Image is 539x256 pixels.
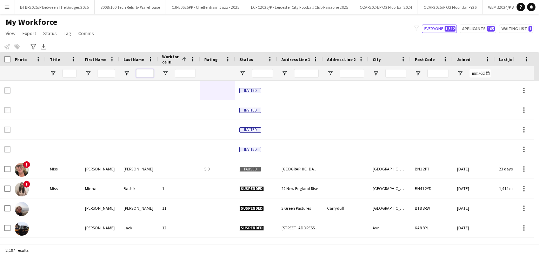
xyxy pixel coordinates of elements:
span: City [373,57,381,62]
button: Open Filter Menu [50,70,56,76]
span: Invited [239,108,261,113]
span: My Workforce [6,17,57,27]
span: Title [50,57,60,62]
span: Paused [239,167,261,172]
span: 105 [487,26,495,32]
div: 11 [158,198,200,218]
button: Open Filter Menu [373,70,379,76]
div: Minna [81,179,119,198]
span: Workforce ID [162,54,179,65]
div: BN41 2YD [411,179,453,198]
div: [GEOGRAPHIC_DATA] [368,179,411,198]
input: First Name Filter Input [98,69,115,78]
input: Status Filter Input [252,69,273,78]
div: [PERSON_NAME] [81,218,119,237]
input: Row Selection is disabled for this row (unchecked) [4,107,11,113]
div: 23 days [495,159,537,178]
button: Open Filter Menu [415,70,421,76]
div: [DATE] [453,198,495,218]
button: Everyone1,312 [422,25,457,33]
div: [DATE] [453,179,495,198]
img: Claire Fulton [15,163,29,177]
input: Row Selection is disabled for this row (unchecked) [4,127,11,133]
input: Title Filter Input [62,69,76,78]
div: [GEOGRAPHIC_DATA] [368,159,411,178]
div: [DATE] [453,218,495,237]
div: [DATE] [453,159,495,178]
div: [STREET_ADDRESS][PERSON_NAME] [277,218,323,237]
div: [GEOGRAPHIC_DATA] [277,159,323,178]
span: Invited [239,88,261,93]
div: KA8 8PL [411,218,453,237]
div: BT8 8RW [411,198,453,218]
img: Killian Doherty [15,202,29,216]
button: LCFC2025/P - Leicester City Football Club Fanzone 2025 [245,0,354,14]
button: Open Filter Menu [239,70,246,76]
div: [PERSON_NAME] [119,159,158,178]
div: BN1 2PT [411,159,453,178]
div: [PERSON_NAME] [119,198,158,218]
span: ! [23,161,30,168]
div: Miss [46,179,81,198]
span: Export [22,30,36,36]
span: Joined [457,57,471,62]
span: Status [43,30,57,36]
span: Post Code [415,57,435,62]
span: Tag [64,30,71,36]
div: [GEOGRAPHIC_DATA] [368,198,411,218]
app-action-btn: Export XLSX [39,42,48,51]
div: Miss [46,159,81,178]
span: Suspended [239,225,264,231]
span: Address Line 2 [327,57,355,62]
button: Open Filter Menu [124,70,130,76]
span: Invited [239,127,261,133]
button: Applicants105 [460,25,496,33]
div: [PERSON_NAME] [81,159,119,178]
button: Open Filter Menu [327,70,333,76]
button: Open Filter Menu [457,70,463,76]
a: Export [20,29,39,38]
input: Address Line 2 Filter Input [340,69,364,78]
div: [PERSON_NAME] [81,198,119,218]
input: Joined Filter Input [470,69,491,78]
div: 1,414 days [495,179,537,198]
input: Post Code Filter Input [427,69,448,78]
span: Comms [78,30,94,36]
div: Bashir [119,179,158,198]
button: O2AR2024/P O2 Floorbar 2024 [354,0,418,14]
button: CJFE0525PP - Cheltenham Jazz - 2025 [166,0,245,14]
button: Open Filter Menu [281,70,288,76]
input: Workforce ID Filter Input [175,69,196,78]
span: Invited [239,147,261,152]
span: ! [23,181,30,188]
span: Status [239,57,253,62]
span: Suspended [239,186,264,191]
a: View [3,29,18,38]
a: Tag [61,29,74,38]
button: O2AR2025/P O2 Floor Bar FY26 [418,0,483,14]
button: 8008/100 Tech Refurb- Warehouse [95,0,166,14]
a: Status [40,29,60,38]
button: BTBR2025/P Between The Bridges 2025 [14,0,95,14]
input: Row Selection is disabled for this row (unchecked) [4,87,11,94]
span: Last job [499,57,515,62]
div: Ayr [368,218,411,237]
div: Jack [119,218,158,237]
span: Photo [15,57,27,62]
div: Carryduff [323,198,368,218]
input: Address Line 1 Filter Input [294,69,319,78]
span: Rating [204,57,218,62]
button: Open Filter Menu [85,70,91,76]
input: Last Name Filter Input [136,69,154,78]
span: Suspended [239,206,264,211]
button: Open Filter Menu [162,70,168,76]
img: Darrell Jack [15,222,29,236]
span: Address Line 1 [281,57,310,62]
div: 1 [158,179,200,198]
span: Last Name [124,57,144,62]
span: 1,312 [445,26,455,32]
input: Row Selection is disabled for this row (unchecked) [4,146,11,153]
input: City Filter Input [385,69,406,78]
app-action-btn: Advanced filters [29,42,38,51]
a: Comms [75,29,97,38]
